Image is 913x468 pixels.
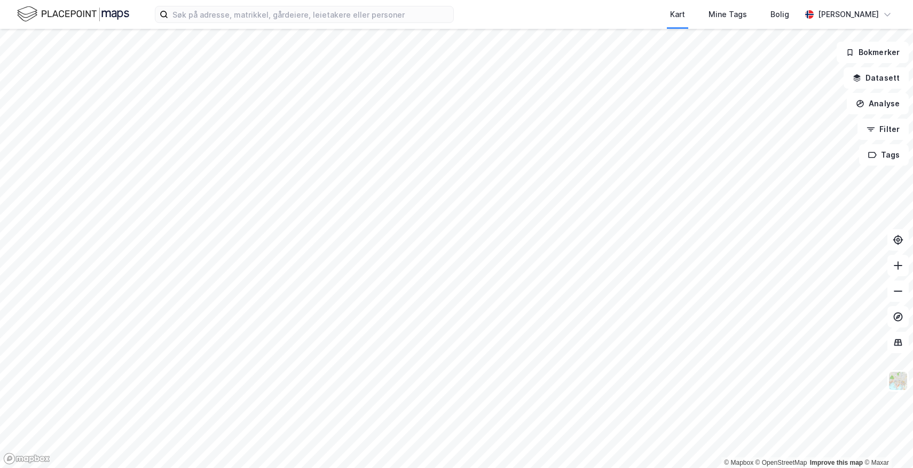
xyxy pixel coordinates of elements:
[17,5,129,24] img: logo.f888ab2527a4732fd821a326f86c7f29.svg
[844,67,909,89] button: Datasett
[724,459,753,466] a: Mapbox
[860,417,913,468] div: Kontrollprogram for chat
[859,144,909,166] button: Tags
[860,417,913,468] iframe: Chat Widget
[837,42,909,63] button: Bokmerker
[670,8,685,21] div: Kart
[857,119,909,140] button: Filter
[3,453,50,465] a: Mapbox homepage
[818,8,879,21] div: [PERSON_NAME]
[847,93,909,114] button: Analyse
[709,8,747,21] div: Mine Tags
[168,6,453,22] input: Søk på adresse, matrikkel, gårdeiere, leietakere eller personer
[755,459,807,466] a: OpenStreetMap
[888,371,908,391] img: Z
[770,8,789,21] div: Bolig
[810,459,863,466] a: Improve this map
